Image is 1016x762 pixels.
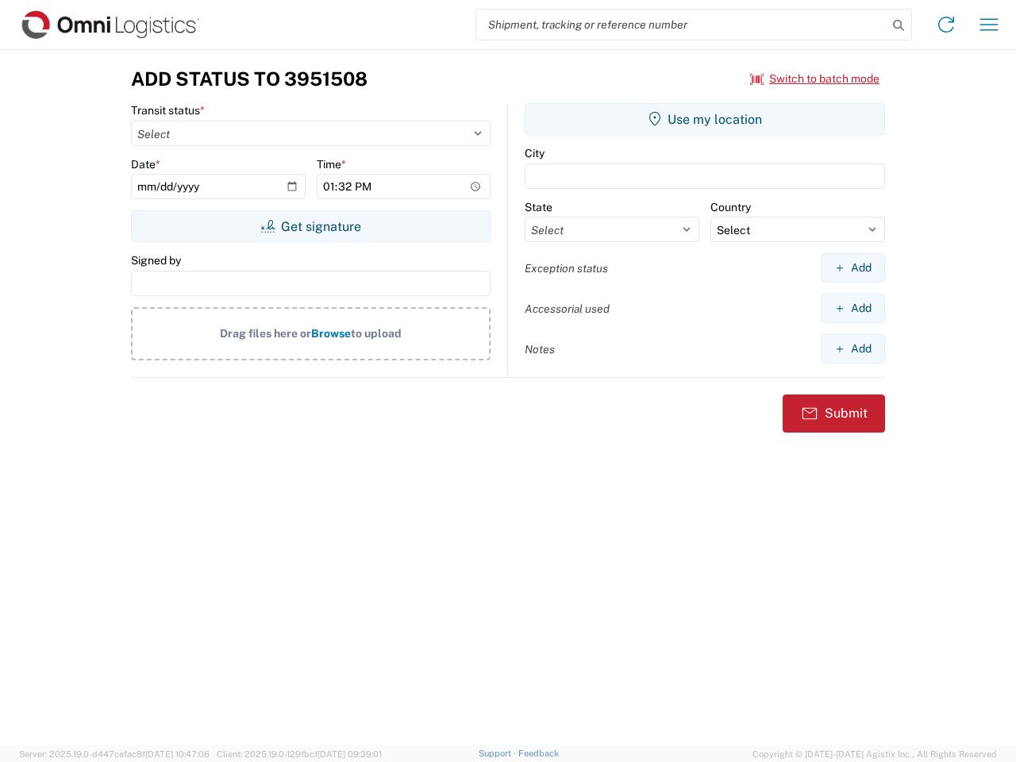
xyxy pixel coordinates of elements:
[525,261,608,275] label: Exception status
[525,103,885,135] button: Use my location
[752,747,997,761] span: Copyright © [DATE]-[DATE] Agistix Inc., All Rights Reserved
[131,67,368,90] h3: Add Status to 3951508
[145,749,210,759] span: [DATE] 10:47:06
[131,157,160,171] label: Date
[131,253,181,267] label: Signed by
[131,210,491,242] button: Get signature
[750,66,879,92] button: Switch to batch mode
[317,157,346,171] label: Time
[518,749,559,758] a: Feedback
[19,749,210,759] span: Server: 2025.19.0-d447cefac8f
[525,342,555,356] label: Notes
[311,327,351,340] span: Browse
[217,749,382,759] span: Client: 2025.19.0-129fbcf
[479,749,518,758] a: Support
[821,334,885,364] button: Add
[821,294,885,323] button: Add
[821,253,885,283] button: Add
[317,749,382,759] span: [DATE] 09:39:01
[710,200,751,214] label: Country
[351,327,402,340] span: to upload
[525,146,545,160] label: City
[525,302,610,316] label: Accessorial used
[476,10,887,40] input: Shipment, tracking or reference number
[131,103,205,117] label: Transit status
[783,394,885,433] button: Submit
[220,327,311,340] span: Drag files here or
[525,200,552,214] label: State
